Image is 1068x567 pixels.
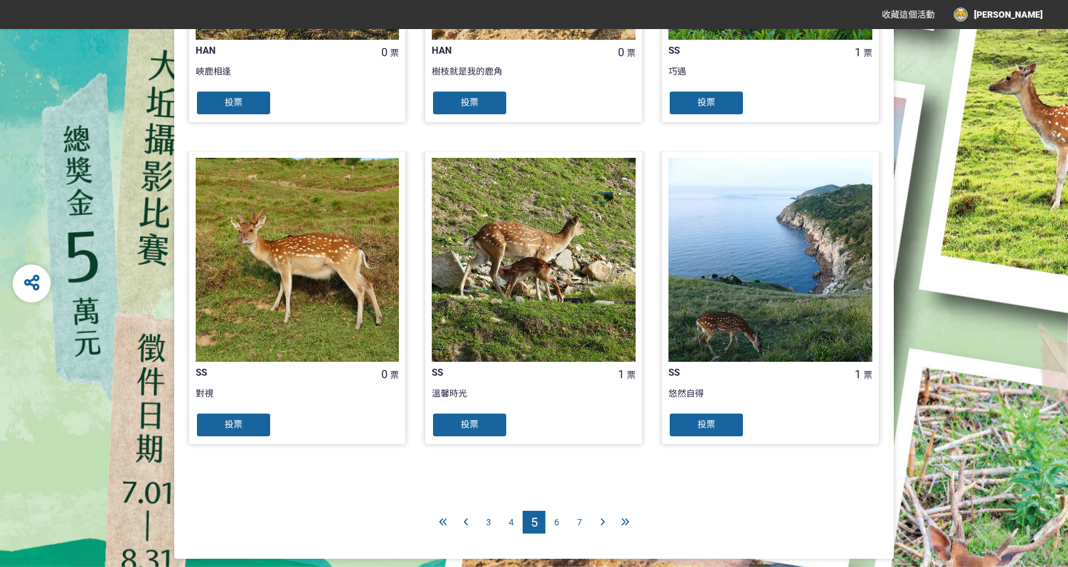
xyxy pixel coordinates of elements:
[196,366,359,380] div: SS
[196,65,400,90] div: 峽鹿相逢
[668,65,872,90] div: 巧遇
[390,48,399,58] span: 票
[863,48,872,58] span: 票
[618,45,624,59] span: 0
[668,387,872,412] div: 悠然自得
[461,419,478,429] span: 投票
[697,97,715,107] span: 投票
[432,387,636,412] div: 溫馨時光
[855,45,861,59] span: 1
[225,419,242,429] span: 投票
[461,97,478,107] span: 投票
[432,366,595,380] div: SS
[668,44,831,58] div: SS
[486,517,491,527] span: 3
[662,151,879,445] a: SS1票悠然自得投票
[425,151,643,445] a: SS1票溫馨時光投票
[381,45,388,59] span: 0
[627,370,636,380] span: 票
[618,367,624,381] span: 1
[668,366,831,380] div: SS
[554,517,559,527] span: 6
[432,65,636,90] div: 樹枝就是我的鹿角
[697,419,715,429] span: 投票
[577,517,582,527] span: 7
[189,151,406,445] a: SS0票對視投票
[390,370,399,380] span: 票
[225,97,242,107] span: 投票
[432,44,595,58] div: HAN
[882,9,935,20] span: 收藏這個活動
[196,387,400,412] div: 對視
[196,44,359,58] div: HAN
[509,517,514,527] span: 4
[855,367,861,381] span: 1
[381,367,388,381] span: 0
[863,370,872,380] span: 票
[627,48,636,58] span: 票
[531,515,538,530] span: 5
